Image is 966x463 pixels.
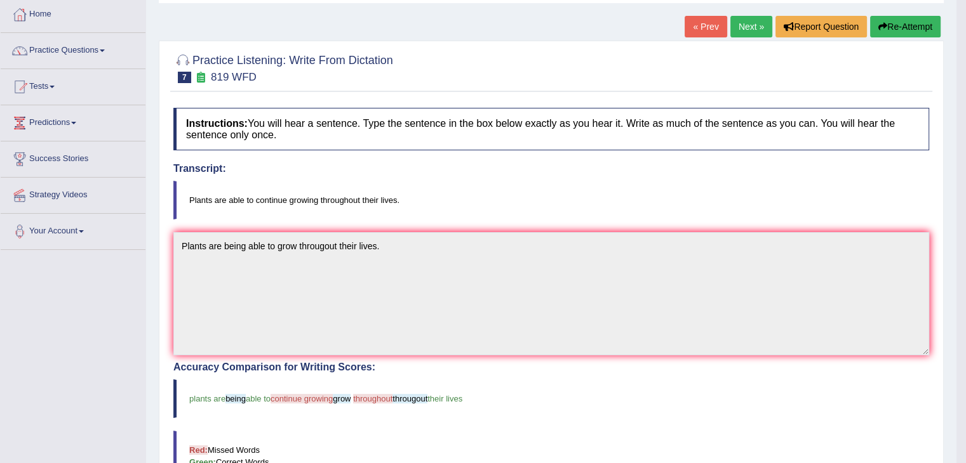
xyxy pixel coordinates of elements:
a: Next » [730,16,772,37]
button: Re-Attempt [870,16,941,37]
h2: Practice Listening: Write From Dictation [173,51,393,83]
h4: You will hear a sentence. Type the sentence in the box below exactly as you hear it. Write as muc... [173,108,929,150]
span: througout [392,394,427,403]
a: Practice Questions [1,33,145,65]
h4: Accuracy Comparison for Writing Scores: [173,362,929,373]
small: 819 WFD [211,71,257,83]
small: Exam occurring question [194,72,208,84]
span: plants are [189,394,225,403]
span: being [225,394,246,403]
b: Red: [189,445,208,455]
h4: Transcript: [173,163,929,174]
button: Report Question [775,16,867,37]
a: Your Account [1,214,145,245]
a: Strategy Videos [1,178,145,209]
a: Tests [1,69,145,101]
a: Predictions [1,105,145,137]
span: able to [246,394,271,403]
span: 7 [178,72,191,83]
span: throughout [353,394,392,403]
blockquote: Plants are able to continue growing throughout their lives. [173,181,929,219]
a: « Prev [685,16,727,37]
b: Instructions: [186,118,248,129]
span: their lives [427,394,462,403]
span: continue growing [271,394,333,403]
a: Success Stories [1,141,145,173]
span: grow [333,394,351,403]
